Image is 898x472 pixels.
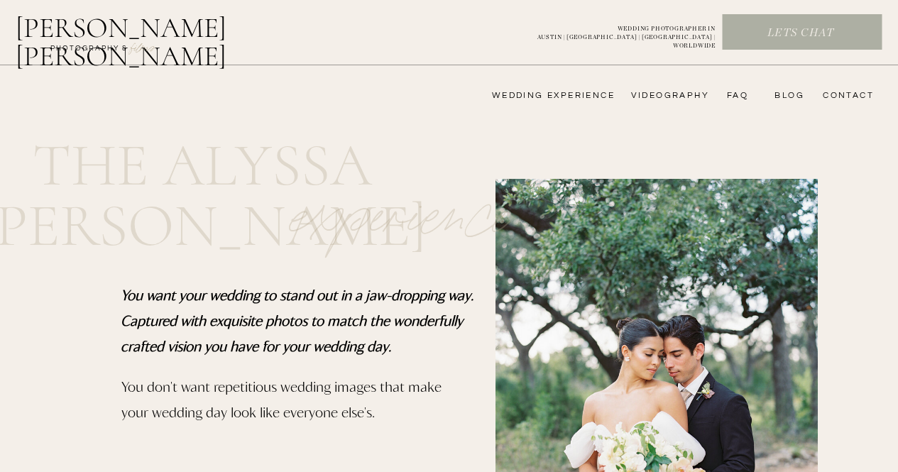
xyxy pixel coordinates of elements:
b: You want your wedding to stand out in a jaw-dropping way. Captured with exquisite photos to match... [121,286,473,354]
a: [PERSON_NAME] [PERSON_NAME] [16,13,300,48]
a: videography [627,90,709,101]
a: photography & [43,43,136,60]
a: bLog [770,90,804,101]
a: FAQ [720,90,748,101]
a: Lets chat [723,26,879,41]
a: wedding experience [472,90,615,101]
p: You don't want repetitious wedding images that make your wedding day look like everyone else's. [121,373,464,437]
p: WEDDING PHOTOGRAPHER IN AUSTIN | [GEOGRAPHIC_DATA] | [GEOGRAPHIC_DATA] | WORLDWIDE [514,25,716,40]
a: WEDDING PHOTOGRAPHER INAUSTIN | [GEOGRAPHIC_DATA] | [GEOGRAPHIC_DATA] | WORLDWIDE [514,25,716,40]
a: FILMs [116,38,169,55]
a: CONTACT [818,90,874,101]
